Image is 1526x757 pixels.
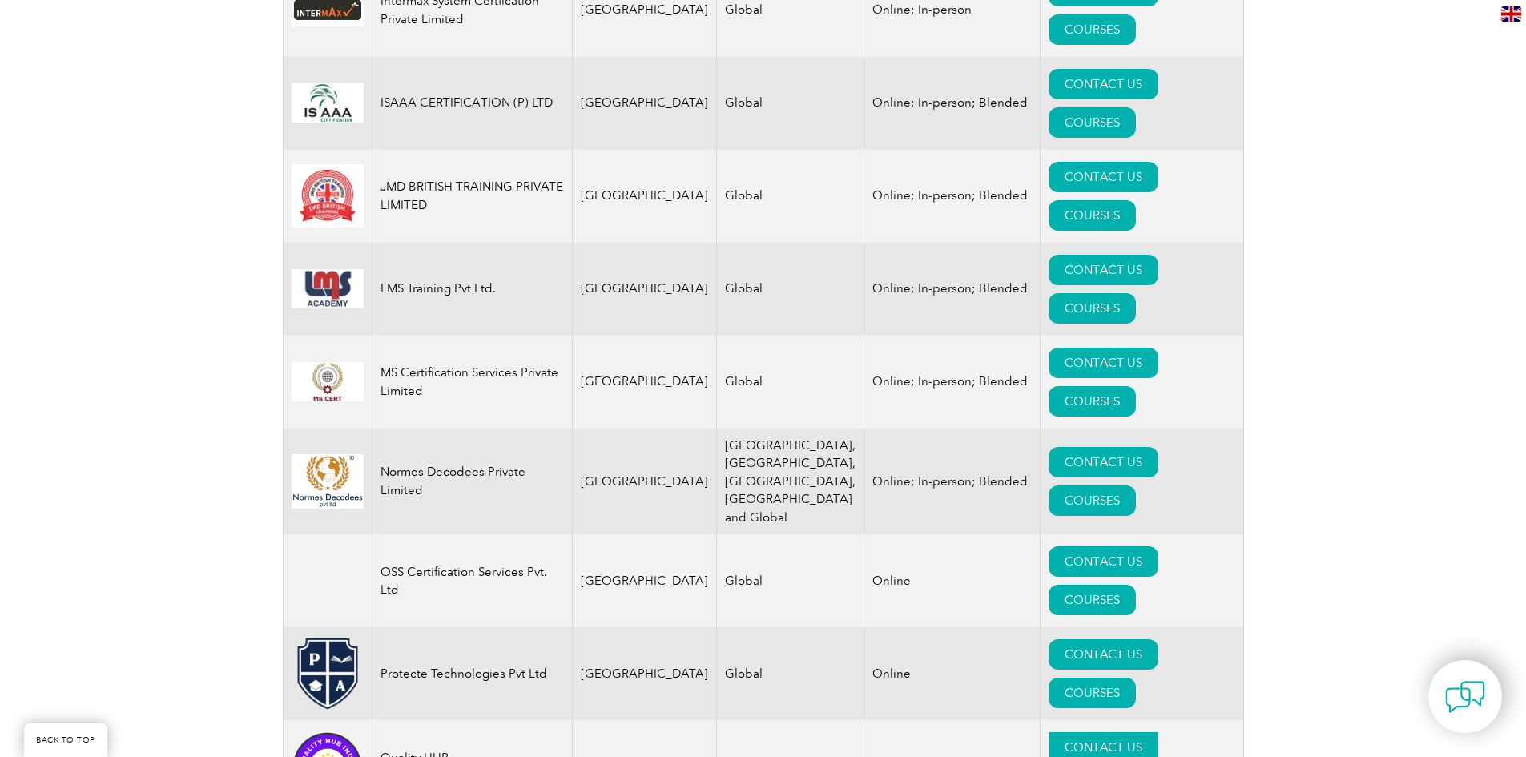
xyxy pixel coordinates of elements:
td: LMS Training Pvt Ltd. [372,243,572,336]
a: COURSES [1049,107,1136,138]
td: [GEOGRAPHIC_DATA] [572,243,716,336]
td: Online; In-person; Blended [864,150,1040,243]
td: [GEOGRAPHIC_DATA] [572,429,716,535]
td: Online; In-person; Blended [864,429,1040,535]
td: [GEOGRAPHIC_DATA] [572,627,716,720]
td: Online; In-person; Blended [864,336,1040,429]
td: Online [864,534,1040,627]
td: Online; In-person; Blended [864,57,1040,150]
a: CONTACT US [1049,69,1158,99]
img: e7b63985-9dc1-ec11-983f-002248d3b10e-logo.png [292,454,364,509]
td: Online [864,627,1040,720]
a: CONTACT US [1049,546,1158,577]
a: COURSES [1049,200,1136,231]
td: [GEOGRAPHIC_DATA] [572,534,716,627]
td: Global [716,243,864,336]
td: Global [716,150,864,243]
img: contact-chat.png [1445,677,1485,717]
td: [GEOGRAPHIC_DATA], [GEOGRAPHIC_DATA], [GEOGRAPHIC_DATA], [GEOGRAPHIC_DATA] and Global [716,429,864,535]
a: COURSES [1049,678,1136,708]
a: CONTACT US [1049,639,1158,670]
td: Global [716,627,864,720]
td: ISAAA CERTIFICATION (P) LTD [372,57,572,150]
a: CONTACT US [1049,162,1158,192]
td: Global [716,534,864,627]
a: COURSES [1049,14,1136,45]
td: MS Certification Services Private Limited [372,336,572,429]
td: [GEOGRAPHIC_DATA] [572,150,716,243]
img: 147344d8-016b-f011-b4cb-00224891b167-logo.jpg [292,83,364,123]
a: COURSES [1049,585,1136,615]
a: COURSES [1049,485,1136,516]
img: 92573bc8-4c6f-eb11-a812-002248153038-logo.jpg [292,269,364,308]
img: 8e265a20-6f61-f011-bec2-000d3acaf2fb-logo.jpg [292,164,364,228]
td: Online; In-person; Blended [864,243,1040,336]
img: 9fd1c908-7ae1-ec11-bb3e-002248d3b10e-logo.jpg [292,362,364,401]
a: COURSES [1049,386,1136,417]
td: Global [716,57,864,150]
td: JMD BRITISH TRAINING PRIVATE LIMITED [372,150,572,243]
img: cda1a11f-79ac-ef11-b8e8-000d3acc3d9c-logo.png [292,638,364,710]
a: CONTACT US [1049,447,1158,477]
td: OSS Certification Services Pvt. Ltd [372,534,572,627]
a: CONTACT US [1049,255,1158,285]
td: [GEOGRAPHIC_DATA] [572,336,716,429]
a: COURSES [1049,293,1136,324]
a: BACK TO TOP [24,723,107,757]
td: Normes Decodees Private Limited [372,429,572,535]
a: CONTACT US [1049,348,1158,378]
img: en [1501,6,1521,22]
td: Protecte Technologies Pvt Ltd [372,627,572,720]
td: [GEOGRAPHIC_DATA] [572,57,716,150]
td: Global [716,336,864,429]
